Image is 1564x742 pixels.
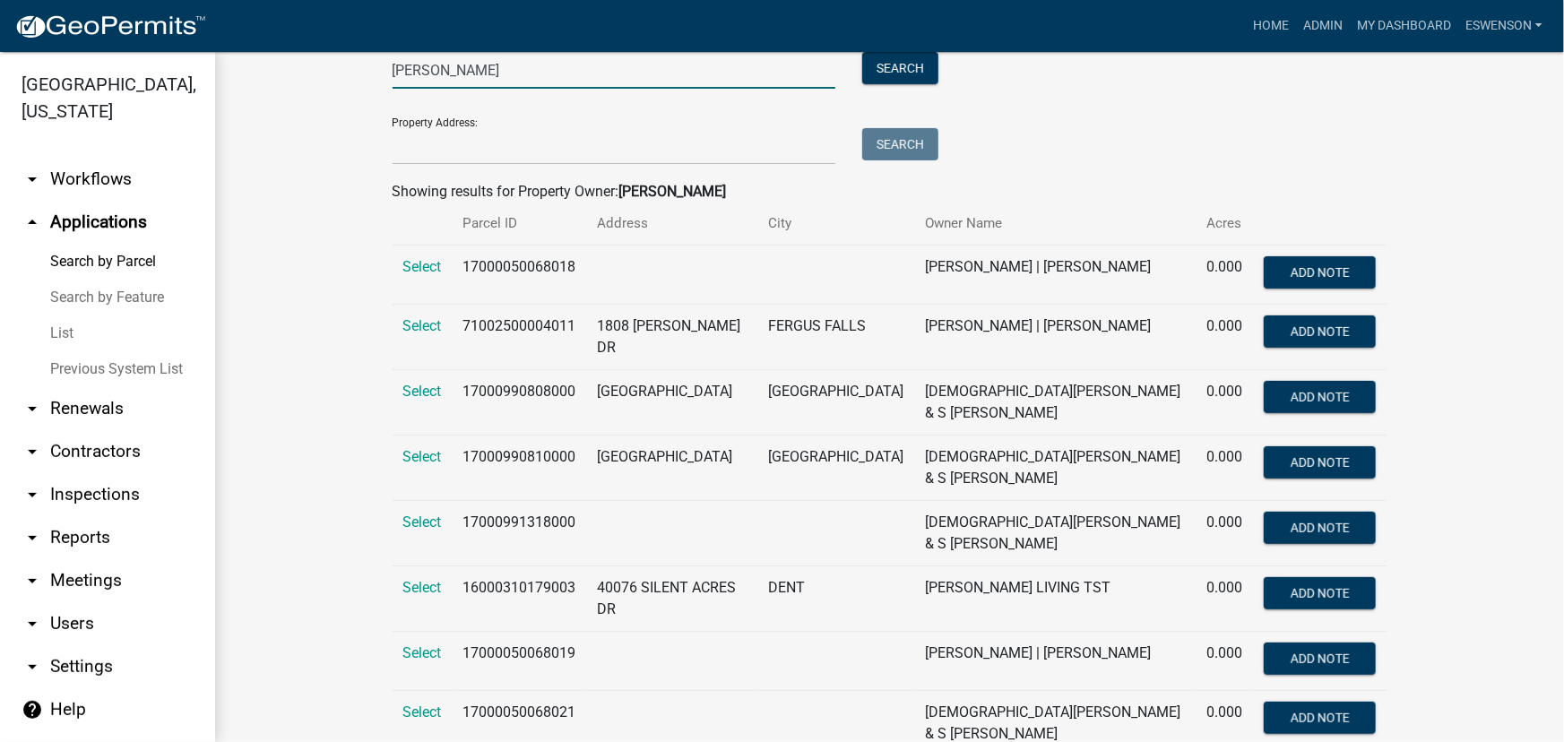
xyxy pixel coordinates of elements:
[1196,632,1253,691] td: 0.000
[22,398,43,419] i: arrow_drop_down
[1196,436,1253,501] td: 0.000
[22,699,43,720] i: help
[453,436,587,501] td: 17000990810000
[862,128,938,160] button: Search
[22,527,43,548] i: arrow_drop_down
[1196,305,1253,370] td: 0.000
[1264,315,1376,348] button: Add Note
[453,203,587,245] th: Parcel ID
[453,370,587,436] td: 17000990808000
[587,370,758,436] td: [GEOGRAPHIC_DATA]
[22,656,43,677] i: arrow_drop_down
[403,513,442,531] a: Select
[453,246,587,305] td: 17000050068018
[619,183,727,200] strong: [PERSON_NAME]
[914,436,1196,501] td: [DEMOGRAPHIC_DATA][PERSON_NAME] & S [PERSON_NAME]
[914,203,1196,245] th: Owner Name
[1196,203,1253,245] th: Acres
[22,613,43,634] i: arrow_drop_down
[1291,521,1350,535] span: Add Note
[1350,9,1458,43] a: My Dashboard
[1264,643,1376,675] button: Add Note
[403,703,442,720] a: Select
[403,644,442,661] a: Select
[914,632,1196,691] td: [PERSON_NAME] | [PERSON_NAME]
[914,370,1196,436] td: [DEMOGRAPHIC_DATA][PERSON_NAME] & S [PERSON_NAME]
[587,305,758,370] td: 1808 [PERSON_NAME] DR
[22,484,43,505] i: arrow_drop_down
[862,52,938,84] button: Search
[1291,711,1350,725] span: Add Note
[914,501,1196,566] td: [DEMOGRAPHIC_DATA][PERSON_NAME] & S [PERSON_NAME]
[1291,324,1350,339] span: Add Note
[914,305,1196,370] td: [PERSON_NAME] | [PERSON_NAME]
[403,317,442,334] a: Select
[453,501,587,566] td: 17000991318000
[453,305,587,370] td: 71002500004011
[453,566,587,632] td: 16000310179003
[1264,702,1376,734] button: Add Note
[1196,566,1253,632] td: 0.000
[403,579,442,596] a: Select
[1291,586,1350,600] span: Add Note
[22,211,43,233] i: arrow_drop_up
[587,203,758,245] th: Address
[403,258,442,275] a: Select
[757,566,914,632] td: DENT
[1291,265,1350,280] span: Add Note
[1264,577,1376,609] button: Add Note
[1246,9,1296,43] a: Home
[453,632,587,691] td: 17000050068019
[22,441,43,462] i: arrow_drop_down
[757,203,914,245] th: City
[757,370,914,436] td: [GEOGRAPHIC_DATA]
[757,436,914,501] td: [GEOGRAPHIC_DATA]
[1196,370,1253,436] td: 0.000
[1264,512,1376,544] button: Add Note
[1291,390,1350,404] span: Add Note
[1458,9,1550,43] a: eswenson
[393,181,1387,203] div: Showing results for Property Owner:
[403,448,442,465] a: Select
[587,436,758,501] td: [GEOGRAPHIC_DATA]
[1196,501,1253,566] td: 0.000
[22,168,43,190] i: arrow_drop_down
[1291,455,1350,470] span: Add Note
[587,566,758,632] td: 40076 SILENT ACRES DR
[403,383,442,400] a: Select
[1264,381,1376,413] button: Add Note
[1296,9,1350,43] a: Admin
[757,305,914,370] td: FERGUS FALLS
[1264,446,1376,479] button: Add Note
[914,246,1196,305] td: [PERSON_NAME] | [PERSON_NAME]
[1291,651,1350,666] span: Add Note
[22,570,43,591] i: arrow_drop_down
[1196,246,1253,305] td: 0.000
[1264,256,1376,289] button: Add Note
[914,566,1196,632] td: [PERSON_NAME] LIVING TST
